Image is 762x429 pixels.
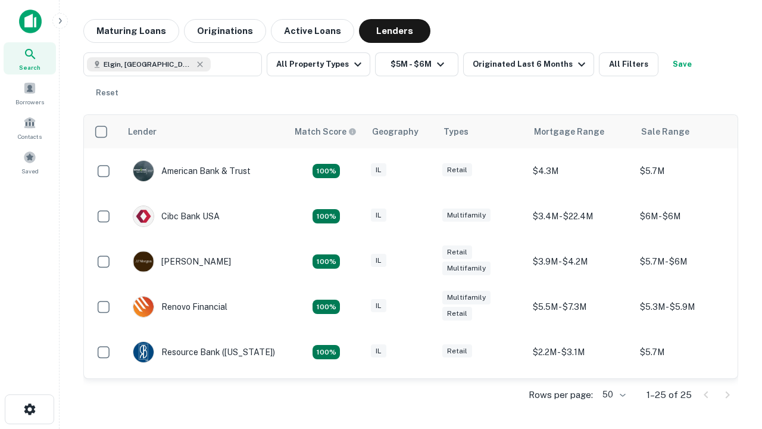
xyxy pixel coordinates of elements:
div: Originated Last 6 Months [473,57,589,71]
div: Matching Properties: 4, hasApolloMatch: undefined [313,300,340,314]
div: Retail [442,163,472,177]
a: Saved [4,146,56,178]
p: Rows per page: [529,388,593,402]
div: 50 [598,386,627,403]
button: All Filters [599,52,658,76]
div: Capitalize uses an advanced AI algorithm to match your search with the best lender. The match sco... [295,125,357,138]
div: Multifamily [442,291,491,304]
div: Mortgage Range [534,125,604,139]
div: Retail [442,307,472,321]
th: Types [436,115,527,148]
div: IL [371,299,386,313]
div: IL [371,209,386,222]
button: Active Loans [271,19,354,43]
td: $4M [527,375,634,420]
td: $5.3M - $5.9M [634,284,741,329]
button: $5M - $6M [375,52,458,76]
a: Contacts [4,111,56,144]
div: Matching Properties: 4, hasApolloMatch: undefined [313,254,340,269]
div: Types [444,125,469,139]
div: Matching Properties: 7, hasApolloMatch: undefined [313,164,340,178]
th: Mortgage Range [527,115,634,148]
img: picture [133,206,154,226]
img: capitalize-icon.png [19,10,42,33]
span: Contacts [18,132,42,141]
div: Cibc Bank USA [133,206,220,227]
td: $5.7M - $6M [634,239,741,284]
span: Elgin, [GEOGRAPHIC_DATA], [GEOGRAPHIC_DATA] [104,59,193,70]
button: All Property Types [267,52,370,76]
td: $3.4M - $22.4M [527,194,634,239]
div: Retail [442,245,472,259]
span: Borrowers [15,97,44,107]
button: Save your search to get updates of matches that match your search criteria. [663,52,701,76]
div: IL [371,254,386,268]
td: $5.5M - $7.3M [527,284,634,329]
h6: Match Score [295,125,354,138]
p: 1–25 of 25 [647,388,692,402]
span: Saved [21,166,39,176]
div: Multifamily [442,262,491,275]
th: Geography [365,115,436,148]
div: Lender [128,125,157,139]
td: $3.9M - $4.2M [527,239,634,284]
a: Search [4,42,56,74]
button: Reset [88,81,126,105]
div: IL [371,344,386,358]
button: Lenders [359,19,430,43]
div: Retail [442,344,472,358]
td: $6M - $6M [634,194,741,239]
td: $2.2M - $3.1M [527,329,634,375]
div: Sale Range [641,125,689,139]
td: $4.3M [527,148,634,194]
th: Capitalize uses an advanced AI algorithm to match your search with the best lender. The match sco... [288,115,365,148]
th: Lender [121,115,288,148]
td: $5.7M [634,329,741,375]
button: Originations [184,19,266,43]
td: $5.6M [634,375,741,420]
iframe: Chat Widget [702,296,762,353]
div: Matching Properties: 4, hasApolloMatch: undefined [313,209,340,223]
img: picture [133,297,154,317]
a: Borrowers [4,77,56,109]
div: IL [371,163,386,177]
div: Renovo Financial [133,296,227,318]
img: picture [133,161,154,181]
th: Sale Range [634,115,741,148]
div: American Bank & Trust [133,160,251,182]
div: Multifamily [442,209,491,222]
div: Resource Bank ([US_STATE]) [133,341,275,363]
div: [PERSON_NAME] [133,251,231,272]
div: Geography [372,125,419,139]
button: Originated Last 6 Months [463,52,594,76]
div: Matching Properties: 4, hasApolloMatch: undefined [313,345,340,359]
span: Search [19,63,40,72]
img: picture [133,251,154,272]
button: Maturing Loans [83,19,179,43]
td: $5.7M [634,148,741,194]
img: picture [133,342,154,362]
